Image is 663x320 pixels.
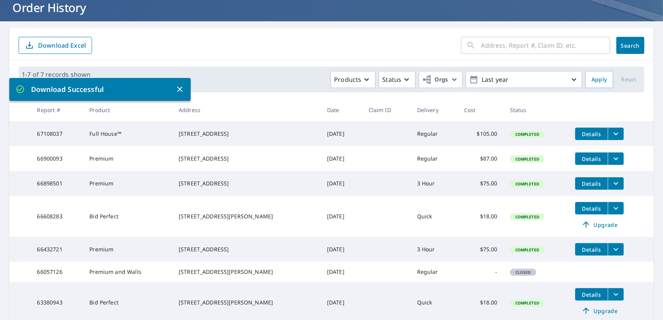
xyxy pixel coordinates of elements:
[458,262,504,282] td: -
[419,71,463,88] button: Orgs
[321,262,362,282] td: [DATE]
[83,121,172,146] td: Full House™
[31,196,83,237] td: 66608283
[411,196,458,237] td: Quick
[608,177,624,190] button: filesDropdownBtn-66898501
[19,37,92,54] button: Download Excel
[31,121,83,146] td: 67108037
[411,99,458,121] th: Delivery
[511,270,536,275] span: Closed
[608,202,624,214] button: filesDropdownBtn-66608283
[511,131,544,137] span: Completed
[411,237,458,262] td: 3 Hour
[575,304,624,317] a: Upgrade
[179,155,315,163] div: [STREET_ADDRESS]
[458,196,504,237] td: $18.00
[411,171,458,196] td: 3 Hour
[321,146,362,171] td: [DATE]
[511,247,544,253] span: Completed
[466,71,582,88] button: Last year
[331,71,376,88] button: Products
[575,243,608,256] button: detailsBtn-66432721
[31,171,83,196] td: 66898501
[580,205,603,212] span: Details
[22,70,109,79] p: 1-7 of 7 records shown
[580,246,603,253] span: Details
[411,262,458,282] td: Regular
[575,152,608,165] button: detailsBtn-66900093
[511,300,544,306] span: Completed
[458,171,504,196] td: $75.00
[580,130,603,138] span: Details
[83,196,172,237] td: Bid Perfect
[16,84,175,95] p: Download Successful
[592,75,607,85] span: Apply
[382,75,401,84] p: Status
[411,121,458,146] td: Regular
[458,237,504,262] td: $75.00
[608,152,624,165] button: filesDropdownBtn-66900093
[458,99,504,121] th: Cost
[580,306,619,315] span: Upgrade
[179,268,315,276] div: [STREET_ADDRESS][PERSON_NAME]
[580,291,603,298] span: Details
[83,99,172,121] th: Product
[608,288,624,301] button: filesDropdownBtn-63380943
[321,99,362,121] th: Date
[479,73,569,86] p: Last year
[83,262,172,282] td: Premium and Walls
[575,128,608,140] button: detailsBtn-67108037
[321,237,362,262] td: [DATE]
[504,99,569,121] th: Status
[334,75,361,84] p: Products
[179,130,315,138] div: [STREET_ADDRESS]
[31,262,83,282] td: 66057126
[31,99,83,121] th: Report #
[458,146,504,171] td: $87.00
[575,218,624,231] a: Upgrade
[362,99,411,121] th: Claim ID
[172,99,321,121] th: Address
[179,246,315,253] div: [STREET_ADDRESS]
[580,155,603,163] span: Details
[422,75,448,85] span: Orgs
[580,180,603,187] span: Details
[623,42,638,49] span: Search
[321,171,362,196] td: [DATE]
[38,41,86,50] p: Download Excel
[31,146,83,171] td: 66900093
[575,177,608,190] button: detailsBtn-66898501
[575,202,608,214] button: detailsBtn-66608283
[321,196,362,237] td: [DATE]
[83,237,172,262] td: Premium
[83,171,172,196] td: Premium
[481,35,610,56] input: Address, Report #, Claim ID, etc.
[580,220,619,229] span: Upgrade
[411,146,458,171] td: Regular
[616,37,644,54] button: Search
[379,71,416,88] button: Status
[511,214,544,220] span: Completed
[608,128,624,140] button: filesDropdownBtn-67108037
[321,121,362,146] td: [DATE]
[458,121,504,146] td: $105.00
[179,180,315,187] div: [STREET_ADDRESS]
[575,288,608,301] button: detailsBtn-63380943
[608,243,624,256] button: filesDropdownBtn-66432721
[511,156,544,162] span: Completed
[179,299,315,306] div: [STREET_ADDRESS][PERSON_NAME]
[83,146,172,171] td: Premium
[31,237,83,262] td: 66432721
[585,71,613,88] button: Apply
[179,213,315,220] div: [STREET_ADDRESS][PERSON_NAME]
[511,181,544,187] span: Completed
